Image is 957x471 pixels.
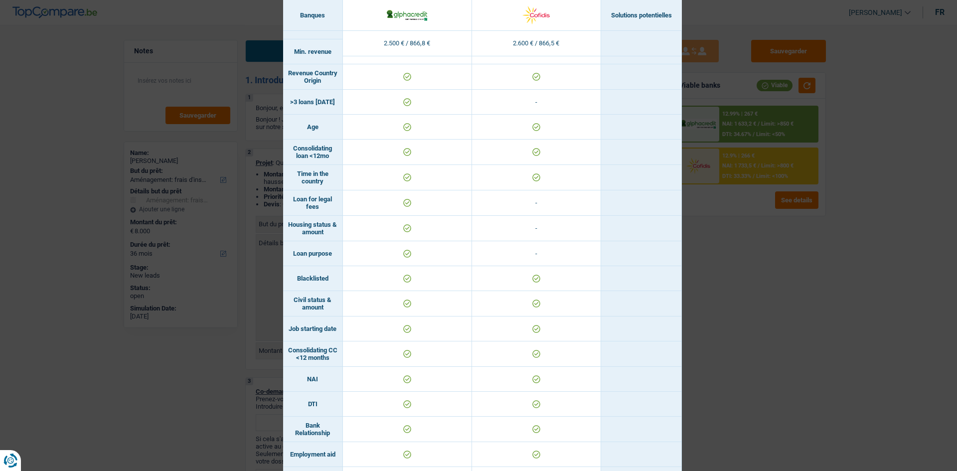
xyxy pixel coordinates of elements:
[283,241,343,266] td: Loan purpose
[283,90,343,115] td: >3 loans [DATE]
[283,115,343,140] td: Age
[343,31,472,56] td: 2.500 € / 866,8 €
[472,190,601,216] td: -
[283,165,343,190] td: Time in the country
[515,4,557,26] img: Cofidis
[472,241,601,266] td: -
[283,316,343,341] td: Job starting date
[283,341,343,367] td: Consolidating CC <12 months
[472,31,601,56] td: 2.600 € / 866,5 €
[283,291,343,316] td: Civil status & amount
[283,266,343,291] td: Blacklisted
[283,39,343,64] td: Min. revenue
[472,90,601,115] td: -
[283,190,343,216] td: Loan for legal fees
[386,8,428,21] img: AlphaCredit
[283,392,343,417] td: DTI
[283,64,343,90] td: Revenue Country Origin
[283,216,343,241] td: Housing status & amount
[283,367,343,392] td: NAI
[283,140,343,165] td: Consolidating loan <12mo
[283,442,343,467] td: Employment aid
[472,216,601,241] td: -
[283,417,343,442] td: Bank Relationship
